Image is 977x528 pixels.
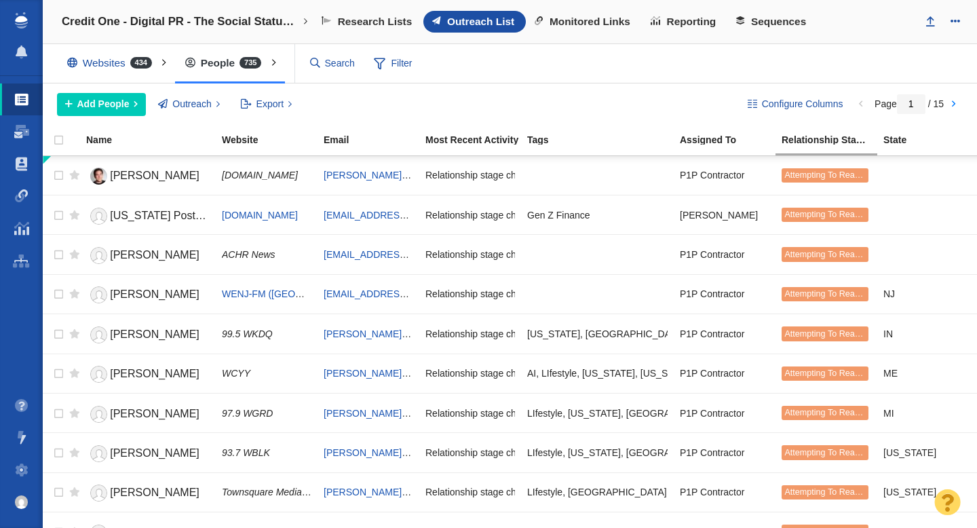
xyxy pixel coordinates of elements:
span: 97.9 WGRD [222,408,273,419]
span: Attempting To Reach (1 try) [784,170,888,180]
span: LIfestyle, Michigan, PR, Townsquare Media [527,407,810,419]
span: [PERSON_NAME] [110,288,199,300]
div: Websites [57,48,168,79]
span: [PERSON_NAME] [110,170,199,181]
a: [DOMAIN_NAME] [222,210,298,221]
td: Attempting To Reach (1 try) [775,433,877,472]
span: Relationship stage changed to: Attempting To Reach, 1 Attempt [425,407,691,419]
a: Relationship Stage [782,135,882,147]
a: [EMAIL_ADDRESS][DOMAIN_NAME] [324,288,484,299]
a: Assigned To [680,135,780,147]
span: Attempting To Reach (1 try) [784,289,888,299]
td: Attempting To Reach (1 try) [775,235,877,274]
span: Attempting To Reach (1 try) [784,369,888,378]
div: [US_STATE] [883,438,973,467]
span: [DOMAIN_NAME] [222,170,298,181]
div: NJ [883,280,973,309]
a: Research Lists [313,11,423,33]
span: Attempting To Reach (1 try) [784,408,888,417]
span: Relationship stage changed to: Attempting To Reach, 1 Attempt [425,169,691,181]
button: Configure Columns [740,93,851,116]
td: Attempting To Reach (1 try) [775,195,877,234]
h4: Credit One - Digital PR - The Social Status of Credit [62,15,299,29]
a: [PERSON_NAME] [86,362,210,386]
div: MI [883,398,973,428]
input: Search [305,52,362,75]
a: Email [324,135,424,147]
span: Relationship stage changed to: Attempting To Reach, 1 Attempt [425,486,691,498]
img: 8a21b1a12a7554901d364e890baed237 [15,495,28,509]
span: [PERSON_NAME] [110,447,199,459]
td: Attempting To Reach (1 try) [775,472,877,512]
button: Add People [57,93,146,116]
div: P1P Contractor [680,280,769,309]
span: Relationship stage changed to: Attempting To Reach, 1 Attempt [425,209,691,221]
div: ME [883,359,973,388]
a: [PERSON_NAME] [86,244,210,267]
a: Website [222,135,322,147]
span: WCYY [222,368,250,379]
span: Indiana, PR, Townsquare Market Contact, Townsquare Media [527,328,892,340]
a: [PERSON_NAME] [86,402,210,426]
a: [PERSON_NAME][EMAIL_ADDRESS][PERSON_NAME][DOMAIN_NAME] [324,487,641,497]
span: Add People [77,97,130,111]
span: Export [256,97,284,111]
a: [PERSON_NAME][EMAIL_ADDRESS][PERSON_NAME][DOMAIN_NAME] [324,408,641,419]
span: Sequences [751,16,806,28]
span: Relationship stage changed to: Attempting To Reach, 1 Attempt [425,367,691,379]
span: Attempting To Reach (1 try) [784,487,888,497]
a: Name [86,135,221,147]
a: WENJ-FM ([GEOGRAPHIC_DATA], [GEOGRAPHIC_DATA]) [222,288,478,299]
div: P1P Contractor [680,319,769,348]
span: [PERSON_NAME] [110,408,199,419]
img: buzzstream_logo_iconsimple.png [15,12,27,29]
a: [US_STATE] Post Team [86,204,210,228]
span: Relationship stage changed to: Attempting To Reach, 1 Attempt [425,447,691,459]
td: Attempting To Reach (1 try) [775,393,877,432]
span: Filter [366,51,421,77]
span: Relationship stage changed to: Attempting To Reach, 2 Attempts [425,328,696,340]
div: P1P Contractor [680,359,769,388]
a: Monitored Links [526,11,642,33]
span: Outreach [172,97,212,111]
span: Attempting To Reach (1 try) [784,250,888,259]
a: [EMAIL_ADDRESS][DOMAIN_NAME] [324,249,484,260]
a: [PERSON_NAME][EMAIL_ADDRESS][DOMAIN_NAME] [324,170,562,181]
div: IN [883,319,973,348]
div: P1P Contractor [680,438,769,467]
a: [PERSON_NAME] [86,323,210,347]
div: Tags [527,135,678,145]
div: P1P Contractor [680,478,769,507]
a: [PERSON_NAME] [86,164,210,188]
div: Website [222,135,322,145]
span: Attempting To Reach (1 try) [784,210,888,219]
span: Gen Z Finance [527,209,590,221]
span: Page / 15 [875,98,944,109]
td: Attempting To Reach (1 try) [775,156,877,195]
div: Name [86,135,221,145]
td: Attempting To Reach (1 try) [775,274,877,314]
span: 93.7 WBLK [222,447,270,458]
div: Email [324,135,424,145]
div: Assigned To [680,135,780,145]
a: [PERSON_NAME] [86,442,210,466]
div: [US_STATE] [883,478,973,507]
a: [PERSON_NAME][EMAIL_ADDRESS][PERSON_NAME][DOMAIN_NAME] [324,368,641,379]
div: Relationship Stage [782,135,882,145]
a: Outreach List [423,11,526,33]
a: [PERSON_NAME][EMAIL_ADDRESS][PERSON_NAME][DOMAIN_NAME] [324,447,641,458]
a: Tags [527,135,678,147]
button: Export [233,93,300,116]
span: [PERSON_NAME] [110,368,199,379]
span: ACHR News [222,249,275,260]
button: Outreach [151,93,228,116]
a: [PERSON_NAME][EMAIL_ADDRESS][DOMAIN_NAME] [324,328,562,339]
span: Research Lists [338,16,413,28]
td: Attempting To Reach (1 try) [775,314,877,354]
a: Sequences [727,11,818,33]
div: P1P Contractor [680,240,769,269]
span: Townsquare Media [PERSON_NAME] [222,487,383,497]
div: Most Recent Activity [425,135,526,145]
span: [PERSON_NAME] [110,249,199,261]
